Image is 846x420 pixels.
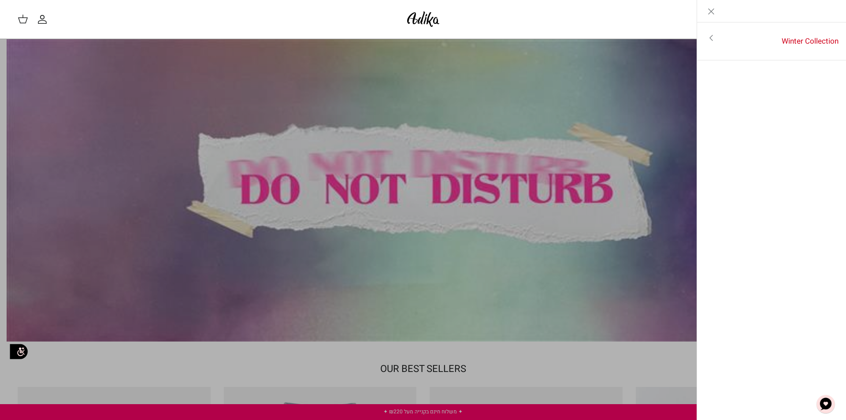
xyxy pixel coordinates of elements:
[404,9,442,30] img: Adika IL
[37,14,51,25] a: החשבון שלי
[7,340,31,364] img: accessibility_icon02.svg
[813,391,839,417] button: צ'אט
